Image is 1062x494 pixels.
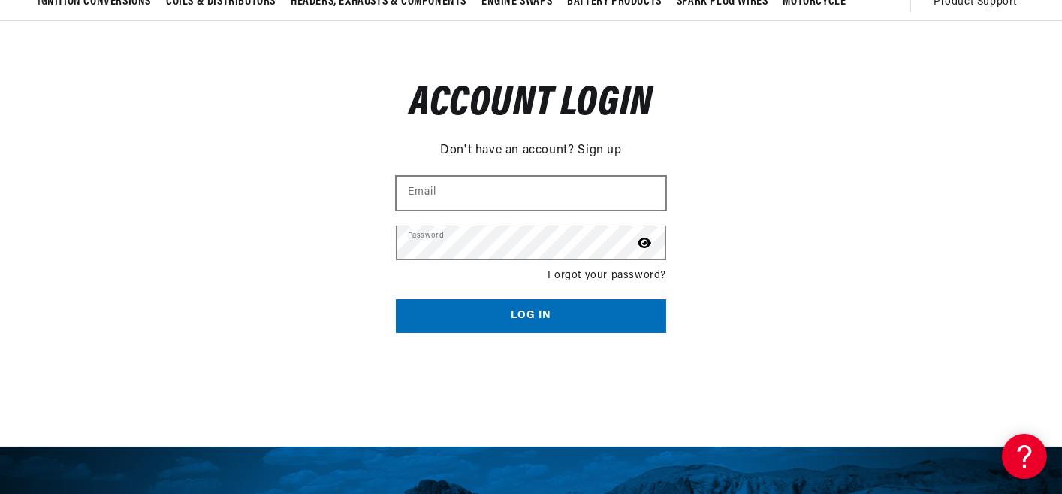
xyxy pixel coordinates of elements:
[397,177,665,210] input: Email
[578,141,622,161] a: Sign up
[396,138,666,161] div: Don't have an account?
[396,299,666,333] button: Log in
[396,87,666,123] h1: Account login
[548,268,666,284] a: Forgot your password?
